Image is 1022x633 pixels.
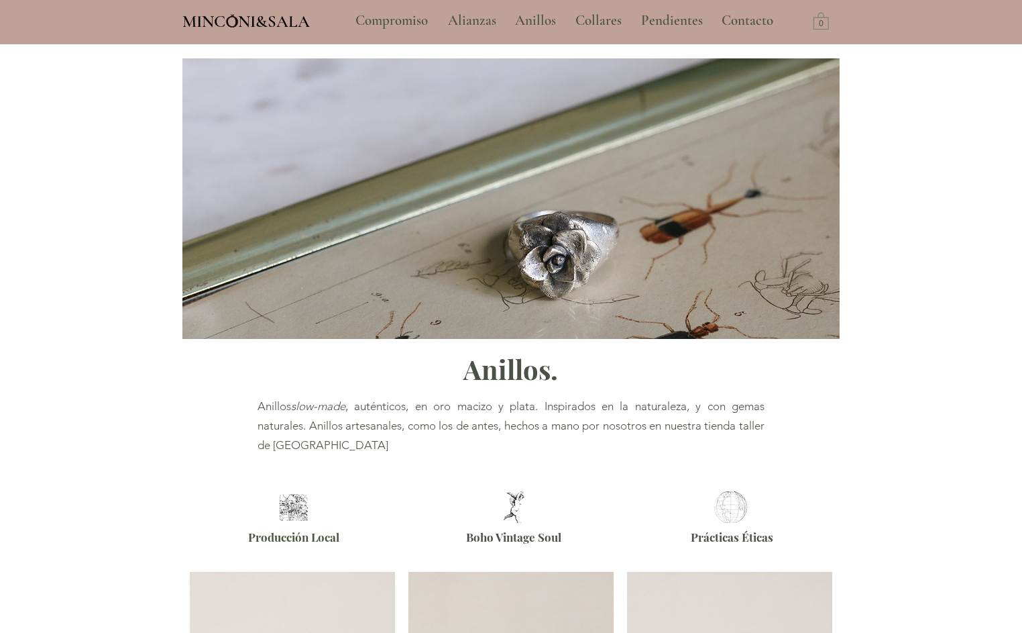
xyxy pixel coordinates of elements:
[182,58,840,339] img: Anillos artesanales inspirados en la naturaleza
[466,530,561,544] span: Boho Vintage Soul
[438,4,505,38] a: Alianzas
[508,4,563,38] p: Anillos
[319,4,810,38] nav: Sitio
[345,4,438,38] a: Compromiso
[182,9,310,31] a: MINCONI&SALA
[819,19,824,29] text: 0
[494,491,534,523] img: Joyas de estilo Boho Vintage
[349,4,435,38] p: Compromiso
[276,494,311,521] img: Joyeria Barcelona
[712,4,784,38] a: Contacto
[813,11,829,30] a: Carrito con 0 ítems
[441,4,503,38] p: Alianzas
[715,4,780,38] p: Contacto
[227,14,238,28] img: Minconi Sala
[569,4,628,38] p: Collares
[182,11,310,32] span: MINCONI&SALA
[710,491,751,523] img: Joyería Ética
[634,4,709,38] p: Pendientes
[291,399,345,413] span: slow-made
[463,351,558,387] span: Anillos.
[505,4,565,38] a: Anillos
[248,530,339,544] span: Producción Local
[565,4,631,38] a: Collares
[691,530,773,544] span: Prácticas Éticas
[631,4,712,38] a: Pendientes
[258,399,764,452] span: Anillos , auténticos, en oro macizo y plata. Inspirados en la naturaleza, y con gemas naturales. ...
